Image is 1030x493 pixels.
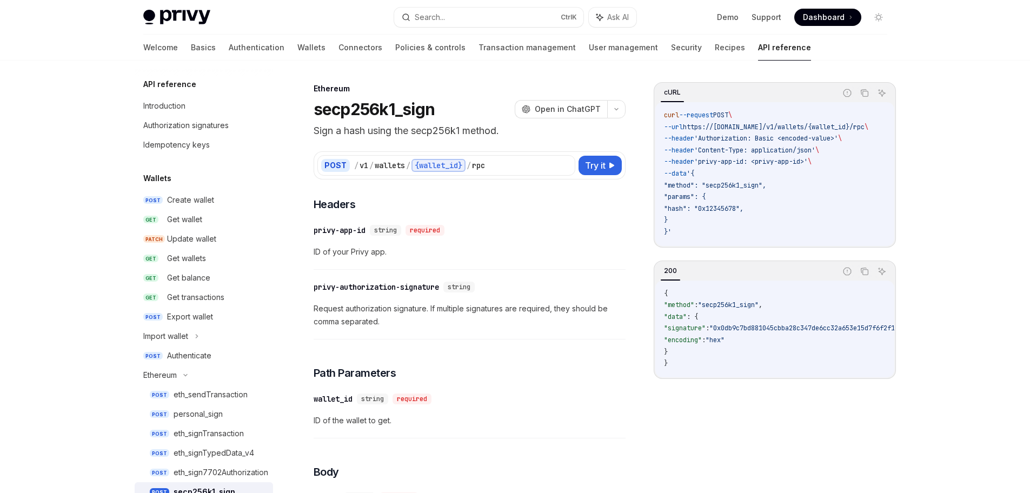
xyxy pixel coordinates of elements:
span: \ [838,134,842,143]
a: Recipes [715,35,745,61]
button: Report incorrect code [840,264,854,278]
a: Basics [191,35,216,61]
a: Demo [717,12,739,23]
span: POST [143,196,163,204]
a: POSTeth_signTransaction [135,424,273,443]
span: string [361,395,384,403]
div: wallets [375,160,405,171]
div: eth_sendTransaction [174,388,248,401]
div: privy-app-id [314,225,366,236]
span: Headers [314,197,356,212]
span: "encoding" [664,336,702,344]
span: : [706,324,709,332]
h5: Wallets [143,172,171,185]
button: Ask AI [875,86,889,100]
a: GETGet transactions [135,288,273,307]
h5: API reference [143,78,196,91]
span: GET [143,294,158,302]
span: 'Authorization: Basic <encoded-value>' [694,134,838,143]
a: Wallets [297,35,325,61]
span: --header [664,134,694,143]
span: }' [664,228,672,236]
button: Ask AI [875,264,889,278]
div: Export wallet [167,310,213,323]
span: PATCH [143,235,165,243]
a: Authorization signatures [135,116,273,135]
span: : [702,336,706,344]
span: https://[DOMAIN_NAME]/v1/wallets/{wallet_id}/rpc [683,123,865,131]
a: Connectors [338,35,382,61]
span: POST [150,430,169,438]
a: POSTpersonal_sign [135,404,273,424]
a: Security [671,35,702,61]
span: "secp256k1_sign" [698,301,759,309]
a: POSTeth_signTypedData_v4 [135,443,273,463]
a: GETGet wallets [135,249,273,268]
span: POST [150,469,169,477]
div: Create wallet [167,194,214,206]
span: POST [713,111,728,119]
a: Dashboard [794,9,861,26]
span: Ask AI [607,12,629,23]
span: --data [664,169,687,178]
a: POSTExport wallet [135,307,273,327]
span: Request authorization signature. If multiple signatures are required, they should be comma separa... [314,302,626,328]
div: Search... [415,11,445,24]
div: Get transactions [167,291,224,304]
span: Ctrl K [561,13,577,22]
a: User management [589,35,658,61]
span: Try it [585,159,606,172]
div: / [354,160,358,171]
div: cURL [661,86,684,99]
span: "signature" [664,324,706,332]
a: Idempotency keys [135,135,273,155]
div: Authenticate [167,349,211,362]
span: Dashboard [803,12,845,23]
button: Open in ChatGPT [515,100,607,118]
a: Welcome [143,35,178,61]
span: "params": { [664,192,706,201]
h1: secp256k1_sign [314,99,435,119]
span: POST [150,410,169,418]
span: { [664,289,668,298]
span: "data" [664,312,687,321]
div: Introduction [143,99,185,112]
div: {wallet_id} [411,159,466,172]
div: Get wallets [167,252,206,265]
button: Copy the contents from the code block [858,86,872,100]
span: 'Content-Type: application/json' [694,146,815,155]
span: GET [143,216,158,224]
div: personal_sign [174,408,223,421]
button: Copy the contents from the code block [858,264,872,278]
div: / [406,160,410,171]
span: POST [150,391,169,399]
span: --header [664,157,694,166]
div: Import wallet [143,330,188,343]
span: --header [664,146,694,155]
span: string [448,283,470,291]
span: \ [815,146,819,155]
span: Body [314,464,339,479]
div: Ethereum [314,83,626,94]
span: \ [865,123,868,131]
span: : { [687,312,698,321]
span: POST [150,449,169,457]
button: Report incorrect code [840,86,854,100]
span: } [664,216,668,224]
a: Transaction management [479,35,576,61]
span: GET [143,255,158,263]
span: , [759,301,762,309]
button: Toggle dark mode [870,9,887,26]
span: } [664,359,668,368]
span: \ [808,157,812,166]
span: 'privy-app-id: <privy-app-id>' [694,157,808,166]
a: Policies & controls [395,35,466,61]
span: curl [664,111,679,119]
a: POSTCreate wallet [135,190,273,210]
img: light logo [143,10,210,25]
span: string [374,226,397,235]
a: Introduction [135,96,273,116]
span: "hex" [706,336,725,344]
div: Idempotency keys [143,138,210,151]
div: Update wallet [167,232,216,245]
